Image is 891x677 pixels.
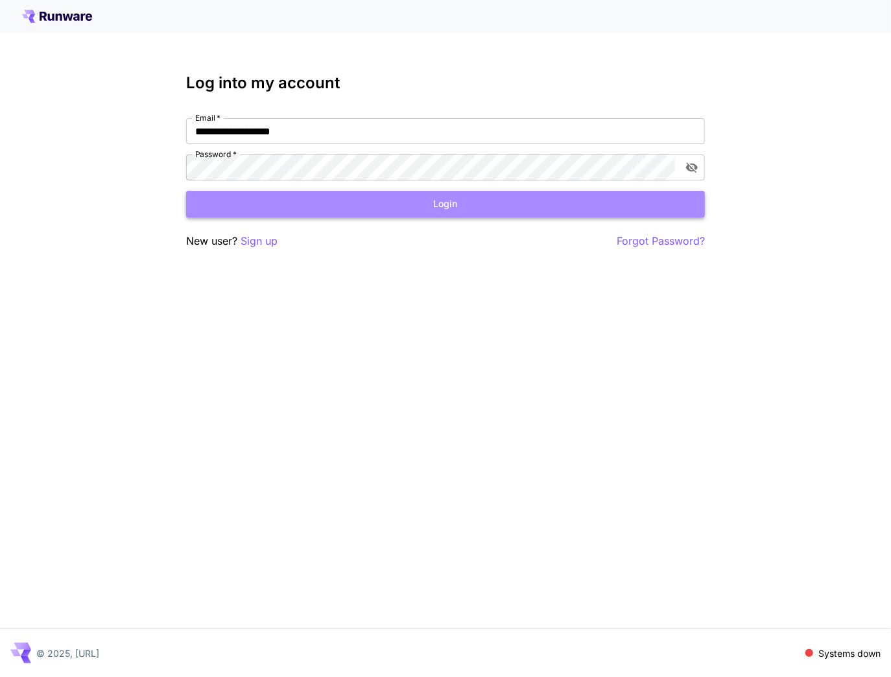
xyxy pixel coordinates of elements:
button: Login [186,191,705,217]
label: Email [195,112,220,123]
button: toggle password visibility [680,156,704,179]
p: New user? [186,233,278,249]
button: Sign up [241,233,278,249]
p: Systems down [818,646,881,660]
h3: Log into my account [186,74,705,92]
label: Password [195,149,237,160]
p: © 2025, [URL] [36,646,99,660]
button: Forgot Password? [617,233,705,249]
